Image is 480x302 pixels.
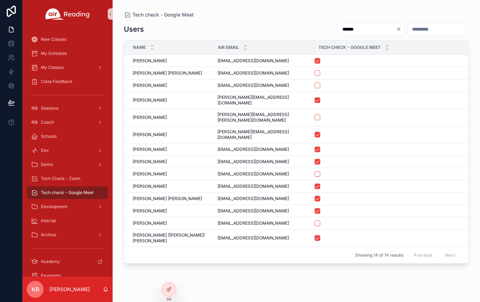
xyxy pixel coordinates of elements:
span: My Schedule [41,51,67,56]
div: scrollable content [23,28,113,277]
span: Showing 14 of 14 results [355,252,403,258]
span: Tech check - Google Meet [41,190,94,195]
span: Demo [41,162,53,167]
span: [PERSON_NAME] [PERSON_NAME] [133,70,202,76]
span: Class Feedback [41,79,72,84]
span: [PERSON_NAME] [133,97,167,103]
span: Dev [41,148,49,153]
span: Coach [41,120,54,125]
span: [EMAIL_ADDRESS][DOMAIN_NAME] [217,184,289,189]
span: [PERSON_NAME][EMAIL_ADDRESS][PERSON_NAME][DOMAIN_NAME] [217,112,310,123]
a: Dev [27,144,108,157]
span: [PERSON_NAME][EMAIL_ADDRESS][DOMAIN_NAME] [217,95,310,106]
span: [PERSON_NAME] [133,171,167,177]
span: Sessions [41,105,58,111]
span: [EMAIL_ADDRESS][DOMAIN_NAME] [217,235,289,241]
span: [EMAIL_ADDRESS][DOMAIN_NAME] [217,58,289,64]
span: Air Email [218,45,239,50]
span: My Classes [41,65,64,70]
span: [EMAIL_ADDRESS][DOMAIN_NAME] [217,159,289,165]
span: [EMAIL_ADDRESS][DOMAIN_NAME] [217,208,289,214]
span: [PERSON_NAME] [133,83,167,88]
span: [PERSON_NAME] [133,208,167,214]
span: New Classes [41,37,67,42]
span: Tech Check - Zoom [41,176,81,181]
span: Internal [41,218,56,224]
span: [EMAIL_ADDRESS][DOMAIN_NAME] [217,70,289,76]
a: Academy [27,255,108,268]
a: Sessions [27,102,108,115]
a: Schools [27,130,108,143]
span: [PERSON_NAME] ([PERSON_NAME]) [PERSON_NAME] [133,232,209,244]
a: Demo [27,158,108,171]
span: Archive [41,232,56,238]
span: Tech Check - Google Meet [318,45,381,50]
a: Payments [27,269,108,282]
p: [PERSON_NAME] [49,286,90,293]
img: App logo [45,8,90,20]
a: Tech check - Google Meet [27,186,108,199]
span: [PERSON_NAME] [133,132,167,137]
span: [EMAIL_ADDRESS][DOMAIN_NAME] [217,220,289,226]
span: [PERSON_NAME] [133,159,167,165]
span: [PERSON_NAME] [133,220,167,226]
a: Archive [27,229,108,241]
h1: Users [124,24,144,34]
a: Tech Check - Zoom [27,172,108,185]
span: Development [41,204,68,210]
span: Academy [41,259,60,264]
span: Tech check - Google Meet [132,11,194,18]
a: My Classes [27,61,108,74]
span: [PERSON_NAME] [133,58,167,64]
span: [PERSON_NAME] [133,115,167,120]
span: Schools [41,134,57,139]
span: Name [133,45,146,50]
a: Coach [27,116,108,129]
a: Development [27,200,108,213]
span: KR [32,285,39,294]
a: New Classes [27,33,108,46]
span: [PERSON_NAME] [133,147,167,152]
a: Internal [27,214,108,227]
span: [PERSON_NAME][EMAIL_ADDRESS][DOMAIN_NAME] [217,129,310,140]
span: [PERSON_NAME] [PERSON_NAME] [133,196,202,201]
span: [PERSON_NAME] [133,184,167,189]
span: [EMAIL_ADDRESS][DOMAIN_NAME] [217,196,289,201]
button: Clear [396,26,404,32]
span: [EMAIL_ADDRESS][DOMAIN_NAME] [217,147,289,152]
span: [EMAIL_ADDRESS][DOMAIN_NAME] [217,83,289,88]
span: [EMAIL_ADDRESS][DOMAIN_NAME] [217,171,289,177]
a: Class Feedback [27,75,108,88]
a: Tech check - Google Meet [124,11,194,18]
span: Payments [41,273,61,278]
a: My Schedule [27,47,108,60]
